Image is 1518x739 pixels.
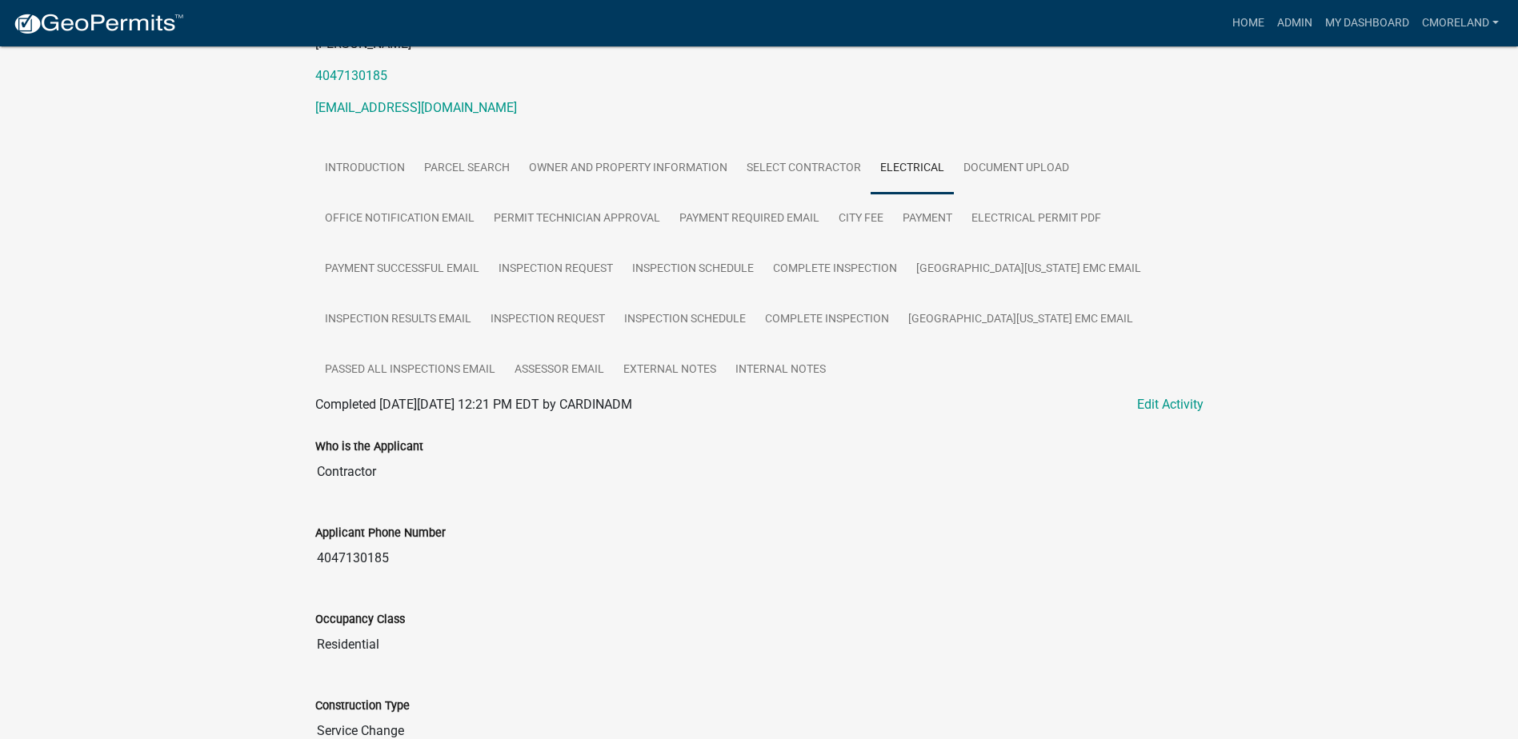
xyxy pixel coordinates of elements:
[829,194,893,245] a: City Fee
[755,294,899,346] a: Complete Inspection
[962,194,1111,245] a: Electrical Permit PDF
[893,194,962,245] a: Payment
[954,143,1079,194] a: Document Upload
[1137,395,1204,414] a: Edit Activity
[737,143,871,194] a: Select contractor
[505,345,614,396] a: Assessor Email
[907,244,1151,295] a: [GEOGRAPHIC_DATA][US_STATE] EMC email
[899,294,1143,346] a: [GEOGRAPHIC_DATA][US_STATE] EMC email
[315,244,489,295] a: Payment Successful Email
[481,294,615,346] a: Inspection Request
[1271,8,1319,38] a: Admin
[871,143,954,194] a: Electrical
[415,143,519,194] a: Parcel search
[315,614,405,625] label: Occupancy Class
[726,345,835,396] a: Internal Notes
[1319,8,1416,38] a: My Dashboard
[1226,8,1271,38] a: Home
[315,143,415,194] a: Introduction
[519,143,737,194] a: Owner and Property Information
[1416,8,1505,38] a: cmoreland
[484,194,670,245] a: Permit Technician Approval
[315,701,410,712] label: Construction Type
[315,528,446,539] label: Applicant Phone Number
[489,244,623,295] a: Inspection Request
[315,100,517,115] a: [EMAIL_ADDRESS][DOMAIN_NAME]
[763,244,907,295] a: Complete Inspection
[315,194,484,245] a: Office Notification Email
[315,68,387,83] a: 4047130185
[615,294,755,346] a: Inspection Schedule
[614,345,726,396] a: External Notes
[315,294,481,346] a: Inspection Results Email
[315,345,505,396] a: Passed All Inspections Email
[315,441,423,453] label: Who is the Applicant
[315,397,632,412] span: Completed [DATE][DATE] 12:21 PM EDT by CARDINADM
[623,244,763,295] a: Inspection Schedule
[670,194,829,245] a: Payment Required Email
